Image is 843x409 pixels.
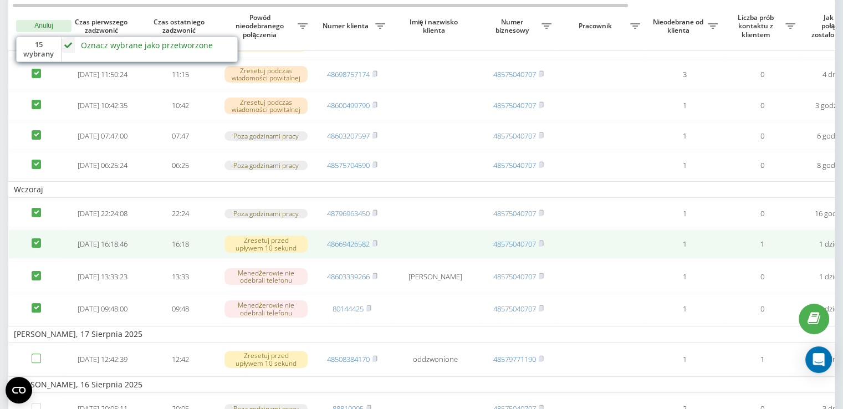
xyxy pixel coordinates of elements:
td: 0 [723,91,801,121]
div: Poza godzinami pracy [224,131,308,141]
td: 1 [646,345,723,374]
a: 48575040707 [493,131,536,141]
a: 48796963450 [327,208,370,218]
div: Menedżerowie nie odebrali telefonu [224,268,308,285]
td: 0 [723,200,801,227]
td: 06:25 [141,152,219,179]
a: 48575704590 [327,160,370,170]
td: [DATE] 11:50:24 [64,60,141,89]
td: 09:48 [141,294,219,324]
td: 1 [646,200,723,227]
td: 0 [723,294,801,324]
div: Zresetuj podczas wiadomości powitalnej [224,66,308,83]
td: 1 [646,122,723,150]
td: 07:47 [141,122,219,150]
span: Powód nieodebranego połączenia [224,13,298,39]
span: Numer biznesowy [485,18,541,35]
div: Poza godzinami pracy [224,209,308,218]
div: Zresetuj przed upływem 10 sekund [224,236,308,252]
a: 48575040707 [493,69,536,79]
td: 1 [646,229,723,259]
td: 1 [646,152,723,179]
td: [DATE] 13:33:23 [64,261,141,292]
td: [PERSON_NAME] [391,261,479,292]
a: 48575040707 [493,208,536,218]
span: Liczba prób kontaktu z klientem [729,13,785,39]
td: 3 [646,60,723,89]
div: Open Intercom Messenger [805,346,832,373]
td: [DATE] 07:47:00 [64,122,141,150]
button: Open CMP widget [6,377,32,403]
a: 48603339266 [327,272,370,282]
a: 48575040707 [493,100,536,110]
a: 48575040707 [493,160,536,170]
td: 1 [646,261,723,292]
div: Menedżerowie nie odebrali telefonu [224,300,308,317]
div: Oznacz wybrane jako przetworzone [81,40,213,50]
td: 22:24 [141,200,219,227]
a: 48508384170 [327,354,370,364]
span: Imię i nazwisko klienta [400,18,470,35]
div: Poza godzinami pracy [224,161,308,170]
a: 80144425 [333,304,364,314]
td: 13:33 [141,261,219,292]
td: 10:42 [141,91,219,121]
td: [DATE] 10:42:35 [64,91,141,121]
span: Czas pierwszego zadzwonić [73,18,132,35]
td: [DATE] 06:25:24 [64,152,141,179]
a: 48575040707 [493,304,536,314]
td: 11:15 [141,60,219,89]
a: 48698757174 [327,69,370,79]
td: 1 [646,294,723,324]
td: [DATE] 22:24:08 [64,200,141,227]
a: 48575040707 [493,272,536,282]
td: 0 [723,60,801,89]
td: 0 [723,122,801,150]
td: [DATE] 12:42:39 [64,345,141,374]
td: 1 [723,229,801,259]
td: 0 [723,261,801,292]
td: 1 [646,91,723,121]
td: [DATE] 09:48:00 [64,294,141,324]
a: 48603207597 [327,131,370,141]
td: 1 [723,345,801,374]
td: oddzwonione [391,345,479,374]
a: 48575040707 [493,239,536,249]
td: 16:18 [141,229,219,259]
div: 15 wybrany [17,37,62,62]
div: Zresetuj podczas wiadomości powitalnej [224,98,308,114]
button: Anuluj [16,20,71,32]
span: Numer klienta [319,22,375,30]
span: Czas ostatniego zadzwonić [150,18,210,35]
div: Zresetuj przed upływem 10 sekund [224,351,308,367]
span: Pracownik [563,22,630,30]
a: 48600499790 [327,100,370,110]
td: 0 [723,152,801,179]
span: Nieodebrane od klienta [651,18,708,35]
a: 48579771190 [493,354,536,364]
a: 48669426582 [327,239,370,249]
td: [DATE] 16:18:46 [64,229,141,259]
td: 12:42 [141,345,219,374]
